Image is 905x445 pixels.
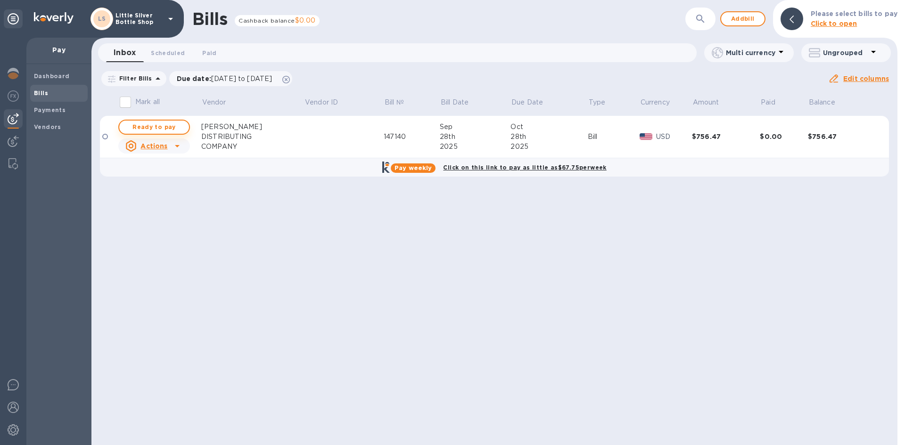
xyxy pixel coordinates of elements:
[8,90,19,102] img: Foreign exchange
[441,97,469,107] p: Bill Date
[823,48,868,57] p: Ungrouped
[114,46,136,59] span: Inbox
[720,11,765,26] button: Addbill
[201,122,304,132] div: [PERSON_NAME]
[169,71,293,86] div: Due date:[DATE] to [DATE]
[760,132,808,141] div: $0.00
[115,12,163,25] p: Little Silver Bottle Shop
[729,13,757,24] span: Add bill
[692,132,760,141] div: $756.47
[440,142,510,152] div: 2025
[510,132,588,142] div: 28th
[34,12,74,24] img: Logo
[641,97,670,107] p: Currency
[808,132,876,141] div: $756.47
[115,74,152,82] p: Filter Bills
[34,89,48,97] b: Bills
[589,97,618,107] span: Type
[34,45,84,55] p: Pay
[385,97,416,107] span: Bill №
[211,75,272,82] span: [DATE] to [DATE]
[98,15,106,22] b: LS
[510,122,588,132] div: Oct
[305,97,338,107] p: Vendor ID
[384,132,440,142] div: 147140
[202,48,216,58] span: Paid
[809,97,847,107] span: Balance
[177,74,277,83] p: Due date :
[510,142,588,152] div: 2025
[192,9,227,29] h1: Bills
[588,132,640,142] div: Bill
[511,97,543,107] p: Due Date
[202,97,239,107] span: Vendor
[726,48,775,57] p: Multi currency
[589,97,606,107] p: Type
[656,132,692,142] p: USD
[4,9,23,28] div: Unpin categories
[395,164,432,171] b: Pay weekly
[118,120,190,135] button: Ready to pay
[440,132,510,142] div: 28th
[201,142,304,152] div: COMPANY
[385,97,404,107] p: Bill №
[443,164,606,171] b: Click on this link to pay as little as $67.75 per week
[761,97,788,107] span: Paid
[34,73,70,80] b: Dashboard
[511,97,555,107] span: Due Date
[693,97,719,107] p: Amount
[811,10,897,17] b: Please select bills to pay
[151,48,185,58] span: Scheduled
[811,20,857,27] b: Click to open
[640,133,652,140] img: USD
[201,132,304,142] div: DISTRIBUTING
[202,97,226,107] p: Vendor
[843,75,889,82] u: Edit columns
[34,123,61,130] b: Vendors
[135,97,160,107] p: Mark all
[441,97,481,107] span: Bill Date
[693,97,732,107] span: Amount
[761,97,775,107] p: Paid
[809,97,835,107] p: Balance
[305,97,350,107] span: Vendor ID
[127,121,181,133] span: Ready to pay
[140,142,167,150] u: Actions
[440,122,510,132] div: Sep
[295,16,316,24] span: $0.00
[239,17,295,24] span: Cashback balance
[34,106,66,113] b: Payments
